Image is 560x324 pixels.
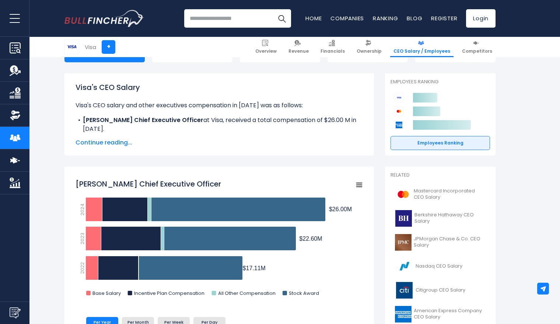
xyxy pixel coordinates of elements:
span: Nasdaq CEO Salary [416,263,462,269]
button: Search [273,9,291,28]
a: Companies [330,14,364,22]
img: C logo [395,282,413,299]
svg: Ryan Mclnerney Chief Executive Officer [76,175,363,304]
a: Ranking [373,14,398,22]
tspan: [PERSON_NAME] Chief Executive Officer [76,179,221,189]
img: Visa competitors logo [394,93,404,102]
img: NDAQ logo [395,258,413,275]
img: MA logo [395,186,412,203]
li: at Visa, received a total compensation of $26.00 M in [DATE]. [76,116,363,133]
a: Financials [317,37,348,57]
text: Incentive Plan Compensation [134,290,204,297]
text: Stock Award [289,290,319,297]
img: V logo [65,40,79,54]
img: Mastercard Incorporated competitors logo [394,107,404,116]
tspan: $17.11M [243,265,266,271]
img: JPM logo [395,234,412,251]
span: Revenue [288,48,309,54]
img: AXP logo [395,306,412,323]
text: All Other Compensation [218,290,276,297]
span: Continue reading... [76,138,363,147]
img: American Express Company competitors logo [394,120,404,130]
tspan: $22.60M [299,236,322,242]
a: Berkshire Hathaway CEO Salary [391,208,490,229]
img: BRK-B logo [395,210,412,227]
a: Go to homepage [64,10,144,27]
b: [PERSON_NAME] Chief Executive Officer [83,116,203,124]
a: Overview [252,37,280,57]
a: Employees Ranking [391,136,490,150]
text: 2022 [79,262,86,274]
tspan: $26.00M [329,206,352,212]
span: Berkshire Hathaway CEO Salary [414,212,486,224]
a: Blog [407,14,422,22]
a: Login [466,9,496,28]
span: Competitors [462,48,492,54]
a: Revenue [285,37,312,57]
a: Ownership [353,37,385,57]
a: Register [431,14,457,22]
text: 2024 [79,203,86,216]
a: Home [305,14,322,22]
div: Visa [85,43,96,51]
text: Base Salary [92,290,121,297]
span: American Express Company CEO Salary [414,308,486,320]
a: + [102,40,115,54]
span: Financials [321,48,345,54]
a: Competitors [459,37,496,57]
a: Mastercard Incorporated CEO Salary [391,184,490,205]
a: Nasdaq CEO Salary [391,256,490,276]
a: Citigroup CEO Salary [391,280,490,300]
p: Employees Ranking [391,79,490,85]
a: CEO Salary / Employees [390,37,454,57]
p: Related [391,172,490,178]
a: JPMorgan Chase & Co. CEO Salary [391,232,490,252]
span: Overview [255,48,277,54]
span: CEO Salary / Employees [393,48,450,54]
span: Mastercard Incorporated CEO Salary [414,188,486,201]
span: Citigroup CEO Salary [416,287,465,293]
text: 2023 [79,233,86,244]
h1: Visa's CEO Salary [76,82,363,93]
p: Visa's CEO salary and other executives compensation in [DATE] was as follows: [76,101,363,110]
img: Ownership [10,110,21,121]
span: JPMorgan Chase & Co. CEO Salary [414,236,486,248]
img: Bullfincher logo [64,10,144,27]
span: Ownership [357,48,382,54]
